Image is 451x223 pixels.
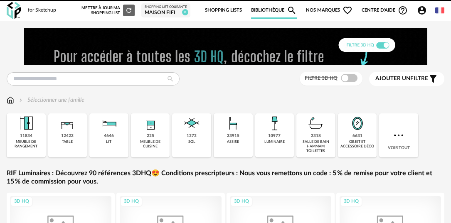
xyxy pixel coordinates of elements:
[81,5,135,16] div: Mettre à jour ma Shopping List
[57,113,77,133] img: Table.png
[343,5,352,15] span: Heart Outline icon
[61,133,74,139] div: 12423
[375,75,428,82] span: filtre
[305,76,338,81] span: Filtre 3D HQ
[417,5,427,15] span: Account Circle icon
[10,196,33,207] div: 3D HQ
[205,2,242,19] a: Shopping Lists
[251,2,297,19] a: BibliothèqueMagnify icon
[311,133,321,139] div: 2318
[417,5,431,15] span: Account Circle icon
[435,6,444,15] img: fr
[230,196,253,207] div: 3D HQ
[28,7,56,14] div: for Sketchup
[398,5,408,15] span: Help Circle Outline icon
[188,140,195,144] div: sol
[20,133,32,139] div: 11834
[347,113,367,133] img: Miroir.png
[362,5,408,15] span: Centre d'aideHelp Circle Outline icon
[62,140,73,144] div: table
[287,5,297,15] span: Magnify icon
[7,169,444,186] a: RIF Luminaires : Découvrez 90 références 3DHQ😍 Conditions prescripteurs : Nous vous remettons un ...
[264,113,284,133] img: Luminaire.png
[104,133,114,139] div: 4646
[223,113,243,133] img: Assise.png
[7,2,21,19] img: OXP
[17,96,84,104] div: Sélectionner une famille
[106,140,111,144] div: lit
[352,133,362,139] div: 6631
[9,140,43,149] div: meuble de rangement
[369,72,444,86] button: Ajouter unfiltre Filter icon
[182,113,202,133] img: Sol.png
[7,96,14,104] img: svg+xml;base64,PHN2ZyB3aWR0aD0iMTYiIGhlaWdodD0iMTciIHZpZXdCb3g9IjAgMCAxNiAxNyIgZmlsbD0ibm9uZSIgeG...
[147,133,154,139] div: 225
[428,74,438,84] span: Filter icon
[17,96,24,104] img: svg+xml;base64,PHN2ZyB3aWR0aD0iMTYiIGhlaWdodD0iMTYiIHZpZXdCb3g9IjAgMCAxNiAxNiIgZmlsbD0ibm9uZSIgeG...
[227,133,239,139] div: 33915
[306,2,352,19] span: Nos marques
[133,140,168,149] div: meuble de cuisine
[392,129,405,142] img: more.7b13dc1.svg
[306,113,326,133] img: Salle%20de%20bain.png
[264,140,285,144] div: luminaire
[99,113,119,133] img: Literie.png
[187,133,197,139] div: 1272
[182,9,188,15] span: 0
[268,133,281,139] div: 10977
[227,140,239,144] div: assise
[24,28,427,65] img: FILTRE%20HQ%20NEW_V1%20(4).gif
[299,140,333,154] div: salle de bain hammam toilettes
[379,113,418,157] div: Voir tout
[340,140,375,149] div: objet et accessoire déco
[140,113,160,133] img: Rangement.png
[125,8,133,12] span: Refresh icon
[16,113,36,133] img: Meuble%20de%20rangement.png
[120,196,143,207] div: 3D HQ
[145,5,187,9] div: Shopping List courante
[375,76,410,81] span: Ajouter un
[145,5,187,16] a: Shopping List courante MAISON FIFI 0
[145,10,187,16] div: MAISON FIFI
[340,196,362,207] div: 3D HQ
